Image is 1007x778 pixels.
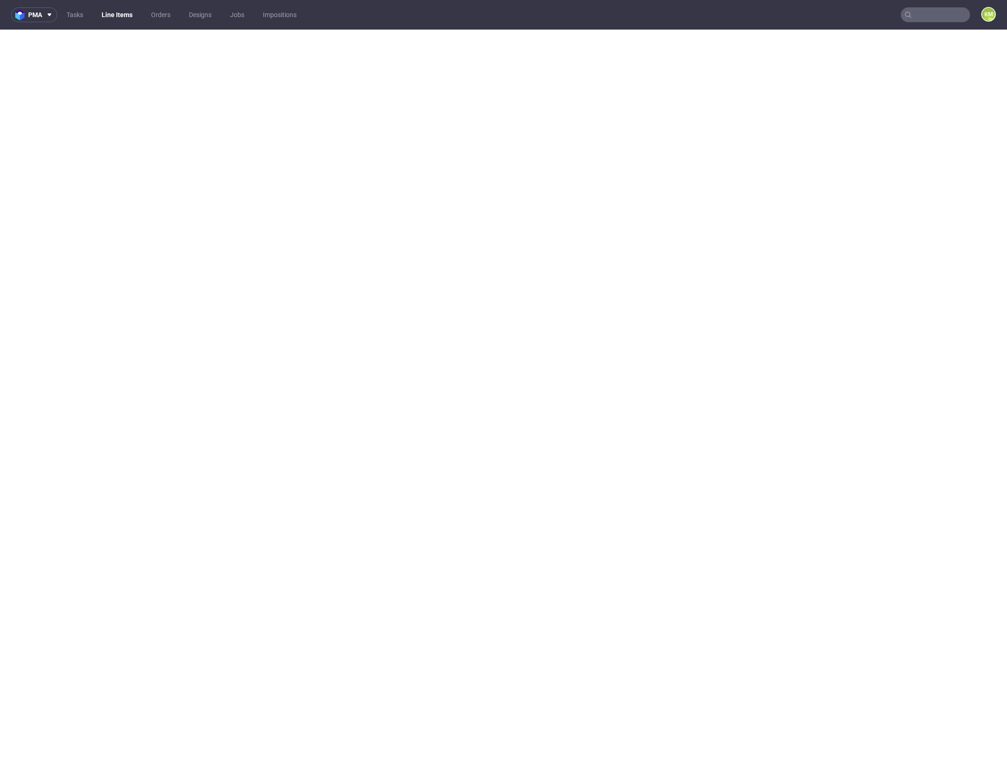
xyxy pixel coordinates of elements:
button: pma [11,7,57,22]
a: Line Items [96,7,138,22]
a: Designs [183,7,217,22]
a: Orders [146,7,176,22]
a: Jobs [224,7,250,22]
a: Impositions [257,7,302,22]
a: Tasks [61,7,89,22]
figcaption: KM [982,8,995,21]
span: pma [28,12,42,18]
img: logo [15,10,28,20]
